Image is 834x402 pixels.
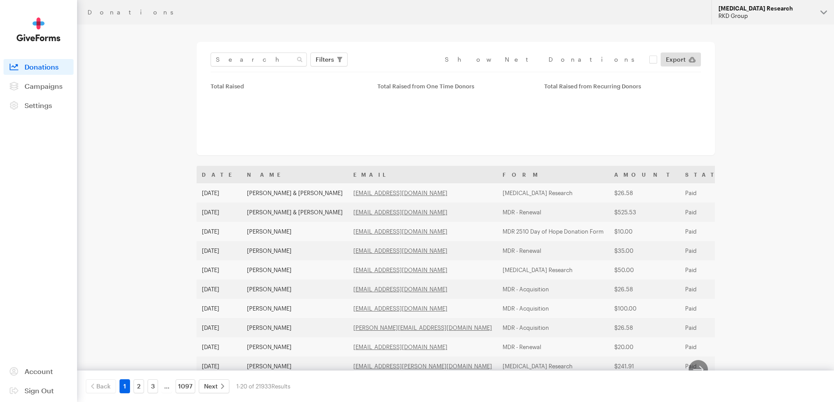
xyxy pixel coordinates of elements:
[680,357,744,376] td: Paid
[242,280,348,299] td: [PERSON_NAME]
[497,357,609,376] td: [MEDICAL_DATA] Research
[609,222,680,241] td: $10.00
[609,260,680,280] td: $50.00
[17,17,60,42] img: GiveForms
[680,337,744,357] td: Paid
[609,183,680,203] td: $26.58
[316,54,334,65] span: Filters
[134,379,144,393] a: 2
[497,299,609,318] td: MDR - Acquisition
[353,324,492,331] a: [PERSON_NAME][EMAIL_ADDRESS][DOMAIN_NAME]
[197,241,242,260] td: [DATE]
[497,241,609,260] td: MDR - Renewal
[25,386,54,395] span: Sign Out
[680,183,744,203] td: Paid
[271,383,290,390] span: Results
[4,98,74,113] a: Settings
[242,260,348,280] td: [PERSON_NAME]
[609,299,680,318] td: $100.00
[148,379,158,393] a: 3
[242,318,348,337] td: [PERSON_NAME]
[609,357,680,376] td: $241.91
[353,189,447,196] a: [EMAIL_ADDRESS][DOMAIN_NAME]
[680,166,744,183] th: Status
[310,52,348,66] button: Filters
[242,166,348,183] th: Name
[497,318,609,337] td: MDR - Acquisition
[197,337,242,357] td: [DATE]
[4,383,74,399] a: Sign Out
[211,83,367,90] div: Total Raised
[544,83,700,90] div: Total Raised from Recurring Donors
[197,222,242,241] td: [DATE]
[353,305,447,312] a: [EMAIL_ADDRESS][DOMAIN_NAME]
[609,166,680,183] th: Amount
[497,203,609,222] td: MDR - Renewal
[353,228,447,235] a: [EMAIL_ADDRESS][DOMAIN_NAME]
[197,166,242,183] th: Date
[609,241,680,260] td: $35.00
[680,222,744,241] td: Paid
[680,241,744,260] td: Paid
[242,337,348,357] td: [PERSON_NAME]
[176,379,195,393] a: 1097
[609,280,680,299] td: $26.58
[236,379,290,393] div: 1-20 of 21933
[353,266,447,273] a: [EMAIL_ADDRESS][DOMAIN_NAME]
[197,260,242,280] td: [DATE]
[353,247,447,254] a: [EMAIL_ADDRESS][DOMAIN_NAME]
[718,12,813,20] div: RKD Group
[497,222,609,241] td: MDR 2510 Day of Hope Donation Form
[197,357,242,376] td: [DATE]
[497,280,609,299] td: MDR - Acquisition
[497,260,609,280] td: [MEDICAL_DATA] Research
[680,299,744,318] td: Paid
[242,222,348,241] td: [PERSON_NAME]
[680,203,744,222] td: Paid
[680,318,744,337] td: Paid
[242,203,348,222] td: [PERSON_NAME] & [PERSON_NAME]
[197,203,242,222] td: [DATE]
[377,83,534,90] div: Total Raised from One Time Donors
[4,59,74,75] a: Donations
[497,183,609,203] td: [MEDICAL_DATA] Research
[680,260,744,280] td: Paid
[197,280,242,299] td: [DATE]
[197,183,242,203] td: [DATE]
[609,337,680,357] td: $20.00
[242,299,348,318] td: [PERSON_NAME]
[25,101,52,109] span: Settings
[197,299,242,318] td: [DATE]
[353,286,447,293] a: [EMAIL_ADDRESS][DOMAIN_NAME]
[197,318,242,337] td: [DATE]
[497,337,609,357] td: MDR - Renewal
[609,203,680,222] td: $525.53
[211,52,307,66] input: Search Name & Email
[666,54,686,65] span: Export
[25,82,63,90] span: Campaigns
[661,52,701,66] a: Export
[199,379,229,393] a: Next
[242,183,348,203] td: [PERSON_NAME] & [PERSON_NAME]
[25,367,53,375] span: Account
[348,166,497,183] th: Email
[204,381,218,392] span: Next
[25,63,59,71] span: Donations
[353,209,447,216] a: [EMAIL_ADDRESS][DOMAIN_NAME]
[4,364,74,379] a: Account
[718,5,813,12] div: [MEDICAL_DATA] Research
[497,166,609,183] th: Form
[4,78,74,94] a: Campaigns
[242,241,348,260] td: [PERSON_NAME]
[353,343,447,350] a: [EMAIL_ADDRESS][DOMAIN_NAME]
[609,318,680,337] td: $26.58
[353,363,492,370] a: [EMAIL_ADDRESS][PERSON_NAME][DOMAIN_NAME]
[680,280,744,299] td: Paid
[242,357,348,376] td: [PERSON_NAME]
